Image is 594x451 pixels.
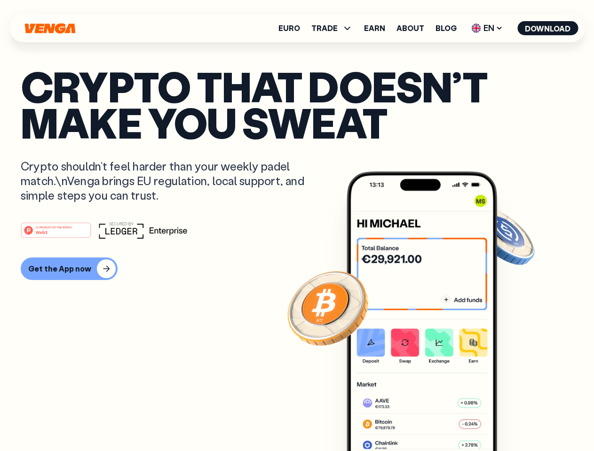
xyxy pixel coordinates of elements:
a: Euro [278,24,300,32]
button: Get the App now [21,257,118,280]
a: #1 PRODUCT OF THE MONTHWeb3 [21,228,91,240]
tspan: Web3 [36,229,48,234]
div: Get the App now [28,264,91,273]
img: USDC coin [469,202,537,270]
p: Crypto that doesn’t make you sweat [21,68,573,140]
span: EN [468,21,506,36]
a: Earn [364,24,385,32]
img: flag-uk [471,23,481,33]
tspan: #1 PRODUCT OF THE MONTH [36,225,71,228]
span: TRADE [311,24,338,32]
button: Download [517,21,578,35]
a: Get the App now [21,257,573,280]
span: TRADE [311,23,353,34]
a: About [396,24,424,32]
img: Bitcoin [285,265,370,350]
a: Blog [436,24,457,32]
p: Crypto shouldn’t feel harder than your weekly padel match.\nVenga brings EU regulation, local sup... [21,159,318,203]
svg: Home [24,23,76,34]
